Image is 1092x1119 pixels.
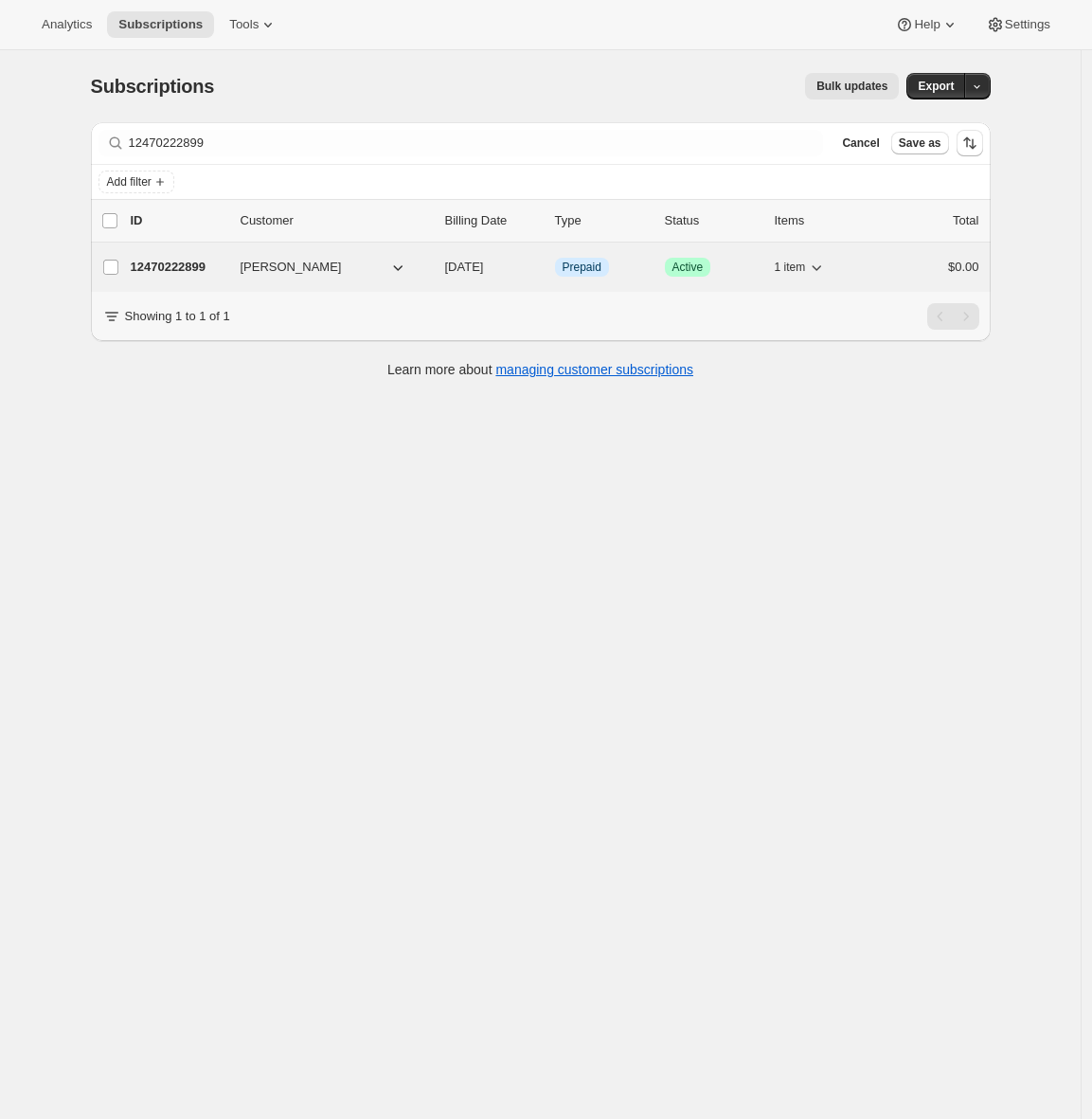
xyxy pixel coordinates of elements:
span: Settings [1005,17,1050,32]
p: Billing Date [445,211,540,230]
button: Analytics [30,11,103,38]
div: Type [555,211,650,230]
button: Help [884,11,970,38]
span: Subscriptions [91,76,215,97]
p: Learn more about [387,360,693,379]
button: Sort the results [957,130,983,156]
button: Cancel [834,132,886,154]
span: [PERSON_NAME] [241,258,342,277]
span: Help [914,17,940,32]
span: Tools [229,17,259,32]
span: Prepaid [563,260,601,275]
div: 12470222899[PERSON_NAME][DATE]InfoPrepaidSuccessActive1 item$0.00 [131,254,979,280]
button: Settings [975,11,1062,38]
button: Add filter [98,171,174,193]
span: [DATE] [445,260,484,274]
p: Status [665,211,760,230]
p: ID [131,211,225,230]
a: managing customer subscriptions [495,362,693,377]
span: $0.00 [948,260,979,274]
button: 1 item [775,254,827,280]
span: Analytics [42,17,92,32]
span: Save as [899,135,941,151]
input: Filter subscribers [129,130,824,156]
button: Subscriptions [107,11,214,38]
span: Active [672,260,704,275]
div: Items [775,211,869,230]
span: Subscriptions [118,17,203,32]
p: Customer [241,211,430,230]
span: Cancel [842,135,879,151]
button: Bulk updates [805,73,899,99]
span: Export [918,79,954,94]
span: Bulk updates [816,79,887,94]
button: Tools [218,11,289,38]
span: 1 item [775,260,806,275]
button: Save as [891,132,949,154]
p: Total [953,211,978,230]
button: [PERSON_NAME] [229,252,419,282]
nav: Pagination [927,303,979,330]
p: Showing 1 to 1 of 1 [125,307,230,326]
p: 12470222899 [131,258,225,277]
button: Export [906,73,965,99]
div: IDCustomerBilling DateTypeStatusItemsTotal [131,211,979,230]
span: Add filter [107,174,152,190]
